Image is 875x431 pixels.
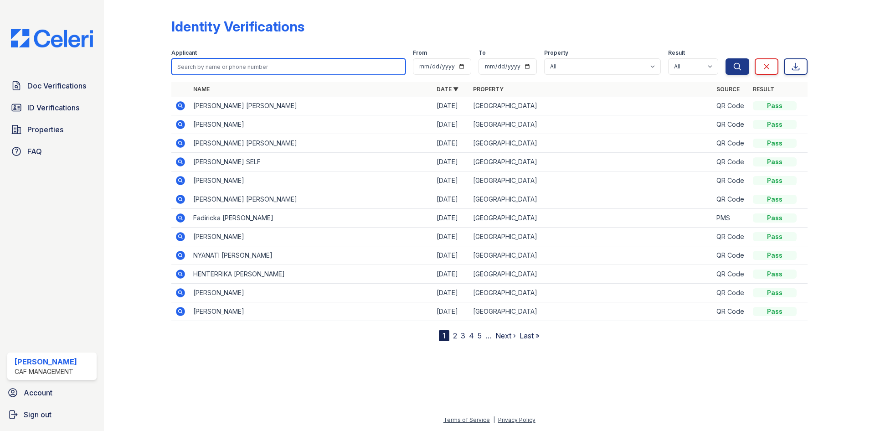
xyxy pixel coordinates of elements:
td: QR Code [713,134,749,153]
a: ID Verifications [7,99,97,117]
td: HENTERRIKA [PERSON_NAME] [190,265,433,284]
span: ID Verifications [27,102,79,113]
span: Properties [27,124,63,135]
td: QR Code [713,153,749,171]
span: Account [24,387,52,398]
td: [GEOGRAPHIC_DATA] [469,246,713,265]
span: … [485,330,492,341]
td: [GEOGRAPHIC_DATA] [469,284,713,302]
td: QR Code [713,97,749,115]
div: | [493,416,495,423]
div: Pass [753,213,797,223]
a: Result [753,86,774,93]
td: [GEOGRAPHIC_DATA] [469,115,713,134]
a: Date ▼ [437,86,458,93]
div: Pass [753,101,797,110]
td: [PERSON_NAME] [PERSON_NAME] [190,97,433,115]
td: QR Code [713,302,749,321]
input: Search by name or phone number [171,58,406,75]
td: [GEOGRAPHIC_DATA] [469,209,713,228]
a: Source [716,86,740,93]
td: [GEOGRAPHIC_DATA] [469,228,713,246]
td: [DATE] [433,171,469,190]
a: 3 [461,331,465,340]
td: [GEOGRAPHIC_DATA] [469,190,713,209]
img: CE_Logo_Blue-a8612792a0a2168367f1c8372b55b34899dd931a85d93a1a3d3e32e68fde9ad4.png [4,29,100,47]
td: QR Code [713,115,749,134]
td: [DATE] [433,209,469,228]
td: [DATE] [433,246,469,265]
td: [DATE] [433,284,469,302]
td: [PERSON_NAME] [190,171,433,190]
td: [GEOGRAPHIC_DATA] [469,153,713,171]
span: Sign out [24,409,51,420]
div: Pass [753,232,797,241]
div: Pass [753,307,797,316]
td: [PERSON_NAME] [PERSON_NAME] [190,134,433,153]
td: QR Code [713,284,749,302]
a: Name [193,86,210,93]
a: 2 [453,331,457,340]
td: [DATE] [433,97,469,115]
span: Doc Verifications [27,80,86,91]
label: Property [544,49,568,57]
a: FAQ [7,142,97,161]
a: 5 [478,331,482,340]
td: [DATE] [433,153,469,171]
td: [PERSON_NAME] [190,284,433,302]
td: [PERSON_NAME] [190,228,433,246]
td: [PERSON_NAME] [190,115,433,134]
td: [GEOGRAPHIC_DATA] [469,97,713,115]
div: CAF Management [15,367,77,376]
a: Properties [7,120,97,139]
div: Pass [753,270,797,279]
td: QR Code [713,246,749,265]
a: Terms of Service [443,416,490,423]
div: Pass [753,288,797,297]
td: [DATE] [433,115,469,134]
td: QR Code [713,265,749,284]
td: [PERSON_NAME] [190,302,433,321]
a: Account [4,384,100,402]
td: NYANATI [PERSON_NAME] [190,246,433,265]
td: [GEOGRAPHIC_DATA] [469,171,713,190]
label: To [479,49,486,57]
div: Pass [753,139,797,148]
td: [DATE] [433,228,469,246]
td: [GEOGRAPHIC_DATA] [469,302,713,321]
td: QR Code [713,171,749,190]
td: [DATE] [433,134,469,153]
td: QR Code [713,190,749,209]
div: Pass [753,120,797,129]
a: Last » [520,331,540,340]
a: 4 [469,331,474,340]
div: Pass [753,176,797,185]
div: [PERSON_NAME] [15,356,77,367]
div: 1 [439,330,449,341]
td: [DATE] [433,265,469,284]
label: Applicant [171,49,197,57]
td: Fadiricka [PERSON_NAME] [190,209,433,228]
label: From [413,49,427,57]
td: PMS [713,209,749,228]
div: Pass [753,195,797,204]
label: Result [668,49,685,57]
td: QR Code [713,228,749,246]
td: [PERSON_NAME] [PERSON_NAME] [190,190,433,209]
td: [PERSON_NAME] SELF [190,153,433,171]
div: Pass [753,251,797,260]
a: Sign out [4,405,100,424]
td: [GEOGRAPHIC_DATA] [469,134,713,153]
a: Privacy Policy [498,416,535,423]
td: [DATE] [433,190,469,209]
span: FAQ [27,146,42,157]
td: [DATE] [433,302,469,321]
a: Property [473,86,504,93]
a: Doc Verifications [7,77,97,95]
div: Pass [753,157,797,166]
td: [GEOGRAPHIC_DATA] [469,265,713,284]
div: Identity Verifications [171,18,304,35]
a: Next › [495,331,516,340]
